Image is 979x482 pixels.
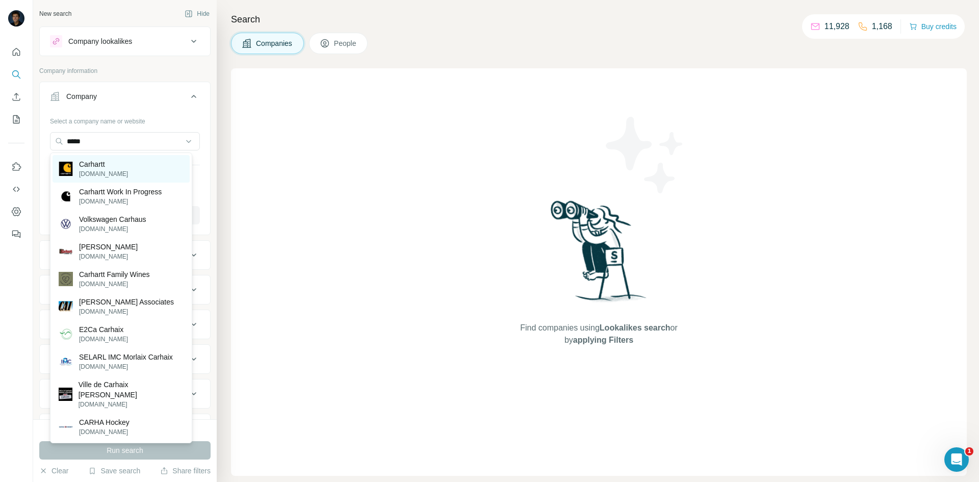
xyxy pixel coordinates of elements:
[39,466,68,476] button: Clear
[79,252,138,261] p: [DOMAIN_NAME]
[39,66,211,75] p: Company information
[79,242,138,252] p: [PERSON_NAME]
[68,36,132,46] div: Company lookalikes
[79,297,174,307] p: [PERSON_NAME] Associates
[66,91,97,102] div: Company
[88,466,140,476] button: Save search
[8,225,24,243] button: Feedback
[825,20,849,33] p: 11,928
[79,159,128,169] p: Carhartt
[79,280,149,289] p: [DOMAIN_NAME]
[59,299,73,314] img: Carhart Associates
[573,336,633,344] span: applying Filters
[79,214,146,224] p: Volkswagen Carhaus
[39,9,71,18] div: New search
[909,19,957,34] button: Buy credits
[59,327,73,341] img: E2Ca Carhaix
[40,416,210,441] button: Keywords
[177,6,217,21] button: Hide
[600,323,671,332] span: Lookalikes search
[59,354,73,369] img: SELARL IMC Morlaix Carhaix
[59,272,73,286] img: Carhartt Family Wines
[8,10,24,27] img: Avatar
[8,88,24,106] button: Enrich CSV
[79,269,149,280] p: Carhartt Family Wines
[79,187,162,197] p: Carhartt Work In Progress
[79,224,146,234] p: [DOMAIN_NAME]
[8,65,24,84] button: Search
[40,347,210,371] button: Employees (size)
[40,84,210,113] button: Company
[546,198,652,312] img: Surfe Illustration - Woman searching with binoculars
[231,12,967,27] h4: Search
[40,243,210,267] button: Industry
[334,38,357,48] span: People
[8,110,24,129] button: My lists
[59,244,73,259] img: Carhart Lumber
[59,162,73,176] img: Carhartt
[40,29,210,54] button: Company lookalikes
[59,420,73,434] img: CARHA Hockey
[79,324,128,335] p: E2Ca Carhaix
[59,388,72,401] img: Ville de Carhaix Kêr Garaez
[79,427,130,437] p: [DOMAIN_NAME]
[517,322,680,346] span: Find companies using or by
[8,202,24,221] button: Dashboard
[40,312,210,337] button: Annual revenue ($)
[8,43,24,61] button: Quick start
[50,113,200,126] div: Select a company name or website
[59,217,73,231] img: Volkswagen Carhaus
[79,362,173,371] p: [DOMAIN_NAME]
[79,197,162,206] p: [DOMAIN_NAME]
[944,447,969,472] iframe: Intercom live chat
[256,38,293,48] span: Companies
[599,109,691,201] img: Surfe Illustration - Stars
[79,335,128,344] p: [DOMAIN_NAME]
[8,158,24,176] button: Use Surfe on LinkedIn
[965,447,973,455] span: 1
[40,277,210,302] button: HQ location
[40,382,210,406] button: Technologies
[59,189,73,204] img: Carhartt Work In Progress
[8,180,24,198] button: Use Surfe API
[872,20,892,33] p: 1,168
[79,417,130,427] p: CARHA Hockey
[79,169,128,179] p: [DOMAIN_NAME]
[79,307,174,316] p: [DOMAIN_NAME]
[79,379,184,400] p: Ville de Carhaix [PERSON_NAME]
[79,400,184,409] p: [DOMAIN_NAME]
[79,352,173,362] p: SELARL IMC Morlaix Carhaix
[160,466,211,476] button: Share filters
